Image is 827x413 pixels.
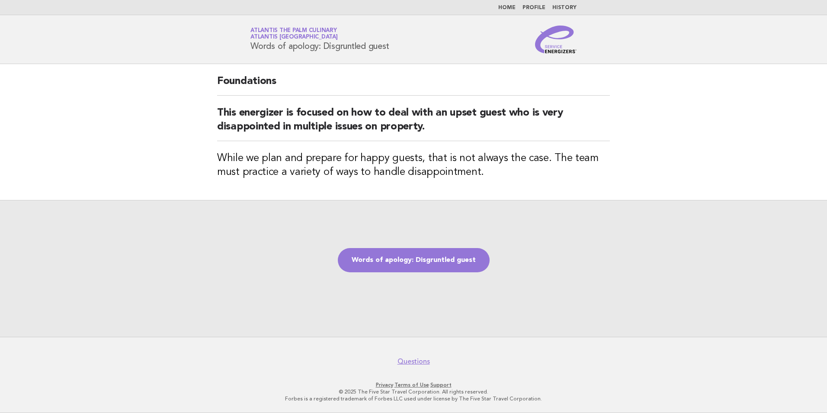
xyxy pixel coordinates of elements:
a: Questions [397,357,430,366]
h2: Foundations [217,74,610,96]
a: Support [430,382,452,388]
a: Privacy [376,382,393,388]
a: Terms of Use [394,382,429,388]
h1: Words of apology: Disgruntled guest [250,28,389,51]
span: Atlantis [GEOGRAPHIC_DATA] [250,35,338,40]
img: Service Energizers [535,26,577,53]
p: · · [149,381,678,388]
p: © 2025 The Five Star Travel Corporation. All rights reserved. [149,388,678,395]
a: Home [498,5,516,10]
p: Forbes is a registered trademark of Forbes LLC used under license by The Five Star Travel Corpora... [149,395,678,402]
a: Atlantis The Palm CulinaryAtlantis [GEOGRAPHIC_DATA] [250,28,338,40]
a: History [552,5,577,10]
h3: While we plan and prepare for happy guests, that is not always the case. The team must practice a... [217,152,610,179]
a: Words of apology: Disgruntled guest [338,248,490,272]
h2: This energizer is focused on how to deal with an upset guest who is very disappointed in multiple... [217,106,610,141]
a: Profile [522,5,545,10]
